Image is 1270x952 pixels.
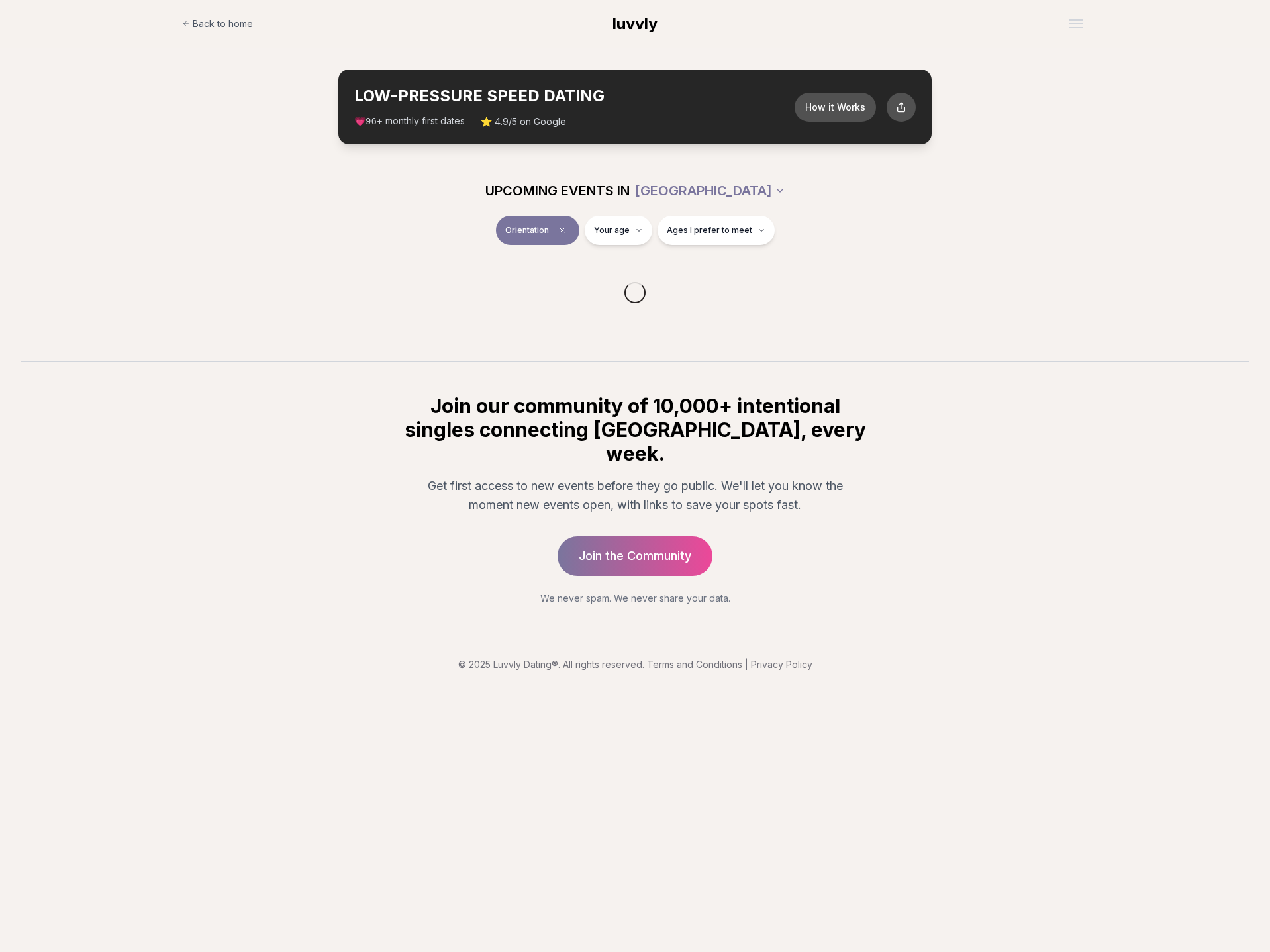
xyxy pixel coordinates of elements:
span: UPCOMING EVENTS IN [485,181,630,200]
a: Back to home [182,11,253,37]
span: luvvly [612,14,658,33]
a: Terms and Conditions [647,659,742,670]
span: Back to home [193,17,253,30]
button: Ages I prefer to meet [658,216,775,245]
span: Your age [594,225,630,236]
p: © 2025 Luvvly Dating®. All rights reserved. [11,658,1259,671]
span: 96 [366,117,377,127]
button: Your age [585,216,652,245]
button: Open menu [1064,14,1088,34]
button: How it Works [795,93,876,122]
h2: LOW-PRESSURE SPEED DATING [354,85,795,107]
span: Clear event type filter [554,222,570,238]
a: Join the Community [558,536,712,576]
h2: Join our community of 10,000+ intentional singles connecting [GEOGRAPHIC_DATA], every week. [402,394,868,465]
span: | [745,659,748,670]
a: luvvly [612,13,658,34]
span: ⭐ 4.9/5 on Google [481,115,566,128]
span: Ages I prefer to meet [667,225,752,236]
a: Privacy Policy [751,659,812,670]
button: [GEOGRAPHIC_DATA] [635,176,785,205]
button: OrientationClear event type filter [496,216,579,245]
span: Orientation [505,225,549,236]
span: 💗 + monthly first dates [354,115,465,128]
p: Get first access to new events before they go public. We'll let you know the moment new events op... [413,476,857,515]
p: We never spam. We never share your data. [402,592,868,605]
